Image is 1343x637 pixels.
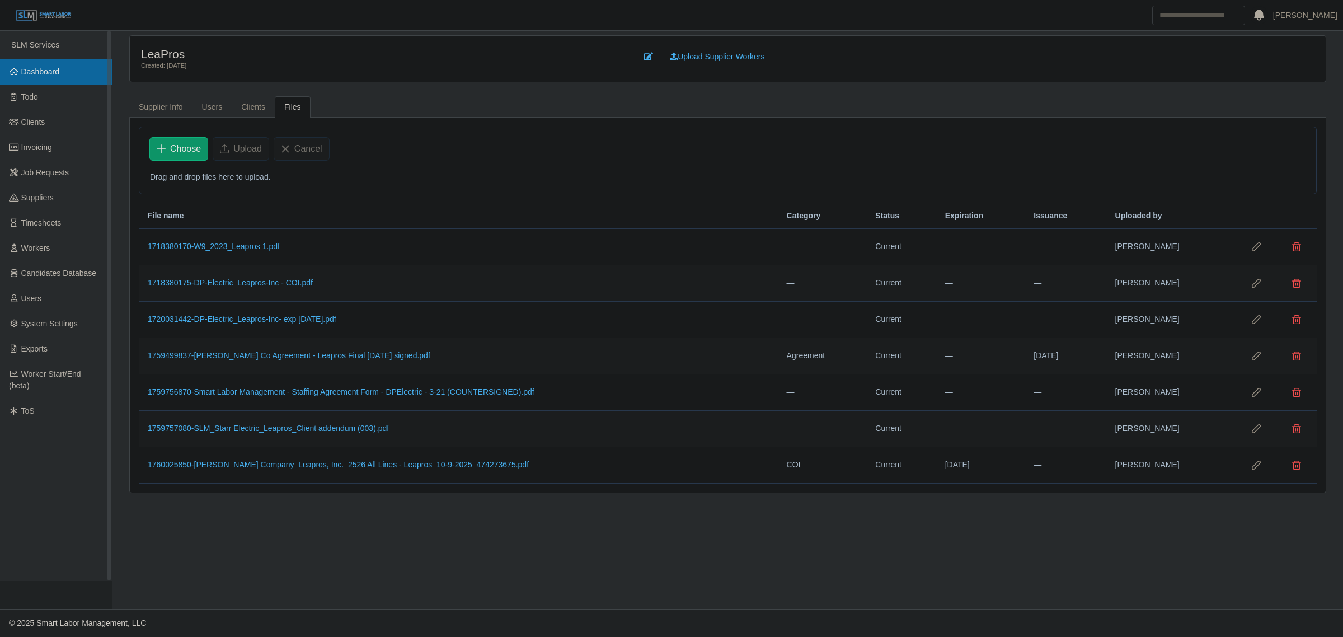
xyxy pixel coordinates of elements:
td: — [1025,229,1106,265]
td: Current [866,229,936,265]
span: Issuance [1034,210,1067,222]
td: — [936,265,1025,302]
a: 1720031442-DP-Electric_Leapros-Inc- exp [DATE].pdf [148,315,336,324]
a: 1718380170-W9_2023_Leapros 1.pdf [148,242,280,251]
td: — [1025,302,1106,338]
a: Clients [232,96,275,118]
td: — [936,302,1025,338]
td: Current [866,447,936,484]
td: — [778,411,867,447]
td: Agreement [778,338,867,374]
span: Candidates Database [21,269,97,278]
button: Choose [149,137,208,161]
button: Row Edit [1245,454,1267,476]
td: [DATE] [1025,338,1106,374]
span: System Settings [21,319,78,328]
a: Users [192,96,232,118]
td: — [1025,411,1106,447]
td: — [1025,265,1106,302]
button: Delete file [1285,236,1308,258]
span: Invoicing [21,143,52,152]
button: Upload [213,137,269,161]
span: Upload [233,142,262,156]
span: Suppliers [21,193,54,202]
td: — [1025,447,1106,484]
span: Uploaded by [1115,210,1162,222]
td: Current [866,265,936,302]
button: Row Edit [1245,272,1267,294]
span: Expiration [945,210,983,222]
a: 1718380175-DP-Electric_Leapros-Inc - COI.pdf [148,278,313,287]
a: [PERSON_NAME] [1273,10,1337,21]
button: Row Edit [1245,418,1267,440]
button: Cancel [274,137,330,161]
input: Search [1152,6,1245,25]
a: 1760025850-[PERSON_NAME] Company_Leapros, Inc._2526 All Lines - Leapros_10-9-2025_474273675.pdf [148,460,529,469]
button: Row Edit [1245,236,1267,258]
td: [PERSON_NAME] [1106,411,1236,447]
td: — [936,411,1025,447]
td: — [778,229,867,265]
span: Users [21,294,42,303]
a: 1759756870-Smart Labor Management - Staffing Agreement Form - DPElectric - 3-21 (COUNTERSIGNED).pdf [148,387,534,396]
td: Current [866,411,936,447]
span: File name [148,210,184,222]
button: Delete file [1285,454,1308,476]
td: [PERSON_NAME] [1106,229,1236,265]
td: — [778,302,867,338]
span: Timesheets [21,218,62,227]
a: Files [275,96,311,118]
td: [PERSON_NAME] [1106,302,1236,338]
button: Delete file [1285,418,1308,440]
td: — [936,338,1025,374]
td: — [936,374,1025,411]
td: Current [866,302,936,338]
div: Created: [DATE] [141,61,620,71]
h4: LeaPros [141,47,620,61]
p: Drag and drop files here to upload. [150,171,1306,183]
span: Choose [170,142,201,156]
td: [PERSON_NAME] [1106,374,1236,411]
td: — [936,229,1025,265]
td: COI [778,447,867,484]
td: — [778,374,867,411]
button: Delete file [1285,345,1308,367]
span: © 2025 Smart Labor Management, LLC [9,619,146,627]
span: Worker Start/End (beta) [9,369,81,390]
img: SLM Logo [16,10,72,22]
td: [PERSON_NAME] [1106,265,1236,302]
a: Upload Supplier Workers [663,47,772,67]
span: Job Requests [21,168,69,177]
span: Category [787,210,821,222]
button: Row Edit [1245,381,1267,404]
td: Current [866,374,936,411]
span: ToS [21,406,35,415]
button: Row Edit [1245,345,1267,367]
span: Dashboard [21,67,60,76]
a: 1759757080-SLM_Starr Electric_Leapros_Client addendum (003).pdf [148,424,389,433]
span: Workers [21,243,50,252]
span: Cancel [294,142,322,156]
button: Delete file [1285,308,1308,331]
td: [PERSON_NAME] [1106,447,1236,484]
a: Supplier Info [129,96,192,118]
td: [DATE] [936,447,1025,484]
td: Current [866,338,936,374]
button: Delete file [1285,381,1308,404]
span: SLM Services [11,40,59,49]
td: — [1025,374,1106,411]
button: Delete file [1285,272,1308,294]
td: [PERSON_NAME] [1106,338,1236,374]
span: Exports [21,344,48,353]
span: Status [875,210,899,222]
a: 1759499837-[PERSON_NAME] Co Agreement - Leapros Final [DATE] signed.pdf [148,351,430,360]
span: Clients [21,118,45,127]
button: Row Edit [1245,308,1267,331]
td: — [778,265,867,302]
span: Todo [21,92,38,101]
